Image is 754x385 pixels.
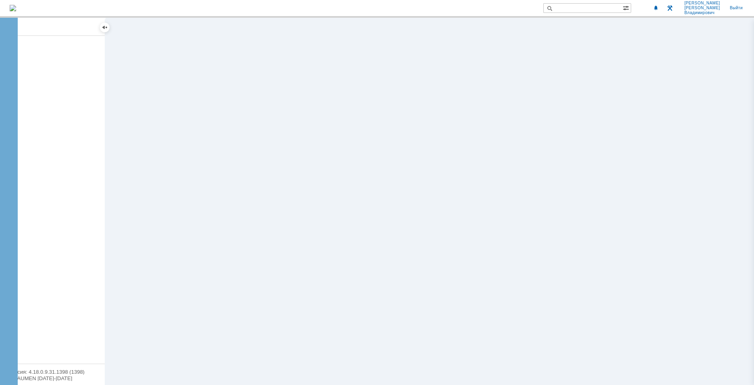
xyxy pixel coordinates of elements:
[10,5,16,11] a: Перейти на домашнюю страницу
[10,5,16,11] img: logo
[684,10,715,15] span: Владимирович
[8,369,97,375] div: Версия: 4.18.0.9.31.1398 (1398)
[684,6,720,10] span: [PERSON_NAME]
[684,1,720,6] span: [PERSON_NAME]
[100,23,110,32] div: Скрыть меню
[665,3,675,13] a: Перейти в интерфейс администратора
[8,376,97,381] div: © NAUMEN [DATE]-[DATE]
[623,4,631,11] span: Расширенный поиск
